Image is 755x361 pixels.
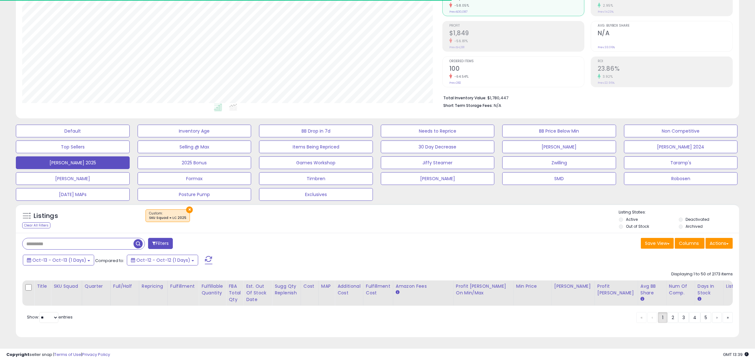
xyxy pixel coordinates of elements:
button: Formax [138,172,251,185]
button: Default [16,125,130,137]
h2: 23.86% [598,65,732,74]
div: Fulfillment Cost [366,283,390,296]
a: 2 [667,312,678,323]
div: seller snap | | [6,352,110,358]
button: Inventory Age [138,125,251,137]
div: Num of Comp. [669,283,692,296]
div: Sugg Qty Replenish [275,283,298,296]
li: $1,780,447 [443,94,728,101]
span: › [716,314,718,321]
small: Prev: 22.96% [598,81,615,85]
label: Archived [686,224,703,229]
small: -58.05% [452,3,469,8]
span: N/A [494,102,501,108]
strong: Copyright [6,351,29,358]
div: Days In Stock [698,283,721,296]
div: MAP [321,283,332,290]
span: Profit [449,24,584,28]
button: Robosen [624,172,738,185]
button: Selling @ Max [138,141,251,153]
a: Privacy Policy [82,351,110,358]
button: Oct-12 - Oct-12 (1 Days) [127,255,198,266]
span: Avg. Buybox Share [598,24,732,28]
button: Oct-13 - Oct-13 (1 Days) [23,255,94,266]
small: -56.81% [452,39,468,43]
div: Clear All Filters [22,222,50,228]
b: Short Term Storage Fees: [443,103,493,108]
button: Zwilling [502,156,616,169]
button: Jiffy Steamer [381,156,495,169]
th: CSV column name: cust_attr_9_Full/Half [110,280,139,306]
span: Show: entries [27,314,73,320]
div: Avg BB Share [641,283,664,296]
a: 3 [678,312,689,323]
button: Taramp's [624,156,738,169]
small: Prev: $4,281 [449,45,465,49]
button: 2025 Bonus [138,156,251,169]
button: Actions [706,238,733,249]
button: Filters [148,238,173,249]
button: Items Being Repriced [259,141,373,153]
label: Active [626,217,638,222]
div: Fulfillable Quantity [201,283,223,296]
small: Days In Stock. [698,296,701,302]
small: 2.95% [601,3,613,8]
small: -64.54% [452,74,469,79]
div: Fulfillment [170,283,196,290]
p: Listing States: [619,209,739,215]
button: Timbren [259,172,373,185]
div: Profit [PERSON_NAME] on Min/Max [456,283,511,296]
a: 4 [689,312,700,323]
h2: 100 [449,65,584,74]
button: Columns [675,238,705,249]
small: Prev: 14.23% [598,10,614,14]
div: Full/Half [113,283,136,290]
button: 30 Day Decrease [381,141,495,153]
span: Oct-13 - Oct-13 (1 Days) [32,257,86,263]
a: 1 [658,312,667,323]
div: [PERSON_NAME] [554,283,592,290]
div: Cost [303,283,316,290]
div: SKU Squad = LC 2025 [149,216,186,220]
button: [PERSON_NAME] 2025 [16,156,130,169]
span: Ordered Items [449,60,584,63]
button: Non Competitive [624,125,738,137]
th: Please note that this number is a calculation based on your required days of coverage and your ve... [272,280,301,306]
div: SKU Squad [54,283,79,290]
div: Title [37,283,48,290]
button: Exclusives [259,188,373,201]
small: Avg BB Share. [641,296,644,302]
span: Columns [679,240,699,246]
button: [PERSON_NAME] 2024 [624,141,738,153]
div: Quarter [85,283,108,290]
small: Prev: 282 [449,81,461,85]
b: Total Inventory Value: [443,95,486,101]
button: [PERSON_NAME] [381,172,495,185]
th: The percentage added to the cost of goods (COGS) that forms the calculator for Min & Max prices. [453,280,513,306]
th: CSV column name: cust_attr_10_Quarter [82,280,110,306]
button: Save View [641,238,674,249]
div: Repricing [142,283,165,290]
button: [DATE] MAPs [16,188,130,201]
span: Compared to: [95,258,124,264]
span: Oct-12 - Oct-12 (1 Days) [136,257,190,263]
button: Needs to Reprice [381,125,495,137]
div: Additional Cost [337,283,361,296]
h2: $1,849 [449,30,584,38]
label: Out of Stock [626,224,649,229]
button: [PERSON_NAME] [16,172,130,185]
span: ROI [598,60,732,63]
div: Displaying 1 to 50 of 2173 items [671,271,733,277]
div: FBA Total Qty [229,283,241,303]
button: Top Sellers [16,141,130,153]
button: BB Drop in 7d [259,125,373,137]
button: Games Workshop [259,156,373,169]
th: CSV column name: cust_attr_8_SKU Squad [51,280,82,306]
small: Prev: $30,087 [449,10,467,14]
h2: N/A [598,30,732,38]
h5: Listings [34,212,58,220]
small: Amazon Fees. [396,290,400,295]
button: SMD [502,172,616,185]
button: [PERSON_NAME] [502,141,616,153]
button: × [186,207,193,213]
